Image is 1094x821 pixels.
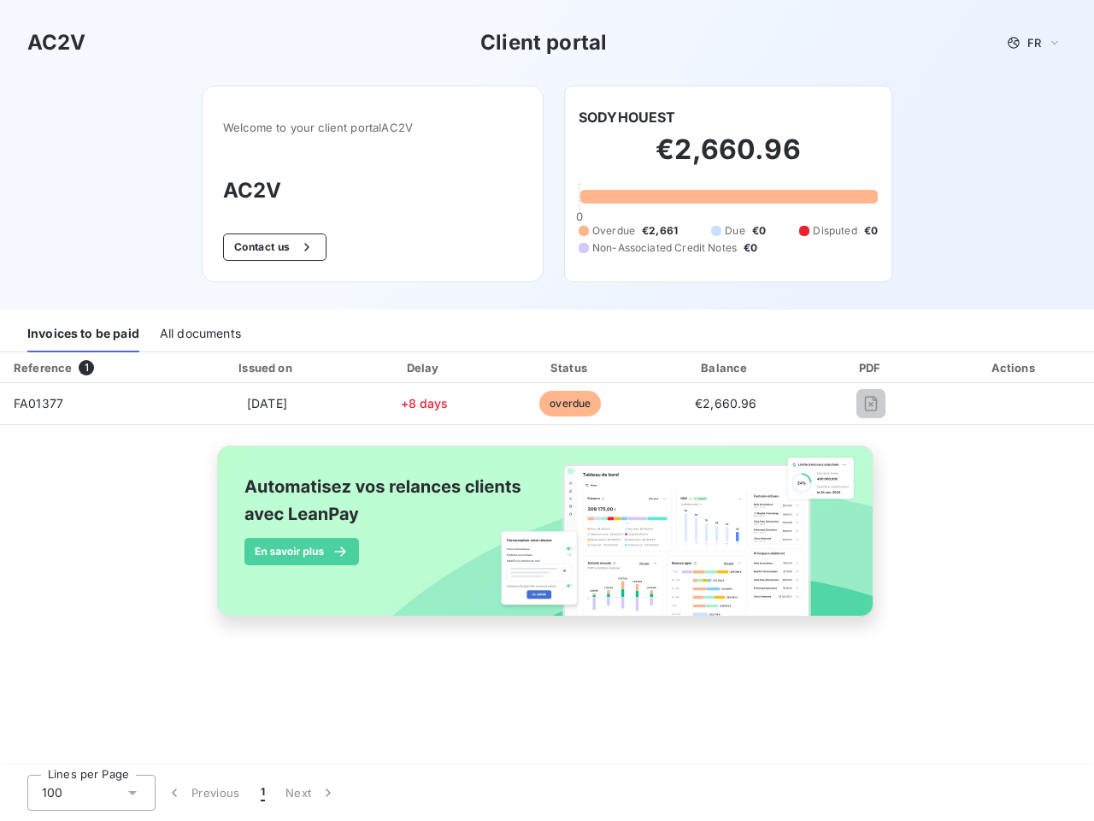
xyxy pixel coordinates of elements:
[401,396,449,410] span: +8 days
[480,27,607,58] h3: Client portal
[579,133,878,184] h2: €2,660.96
[223,175,522,206] h3: AC2V
[261,784,265,801] span: 1
[752,223,766,239] span: €0
[79,360,94,375] span: 1
[539,391,601,416] span: overdue
[202,435,892,646] img: banner
[938,359,1091,376] div: Actions
[810,359,932,376] div: PDF
[156,775,250,811] button: Previous
[223,121,522,134] span: Welcome to your client portal AC2V
[223,233,326,261] button: Contact us
[14,361,72,375] div: Reference
[27,27,86,58] h3: AC2V
[725,223,744,239] span: Due
[275,775,347,811] button: Next
[247,396,287,410] span: [DATE]
[813,223,856,239] span: Disputed
[1027,36,1041,50] span: FR
[592,223,635,239] span: Overdue
[592,240,737,256] span: Non-Associated Credit Notes
[642,223,678,239] span: €2,661
[744,240,757,256] span: €0
[185,359,350,376] div: Issued on
[27,316,139,352] div: Invoices to be paid
[576,210,583,223] span: 0
[695,396,756,410] span: €2,660.96
[356,359,492,376] div: Delay
[864,223,878,239] span: €0
[649,359,804,376] div: Balance
[14,396,63,410] span: FA01377
[160,316,241,352] div: All documents
[42,784,62,801] span: 100
[250,775,275,811] button: 1
[499,359,641,376] div: Status
[579,107,676,127] h6: SODYHOUEST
